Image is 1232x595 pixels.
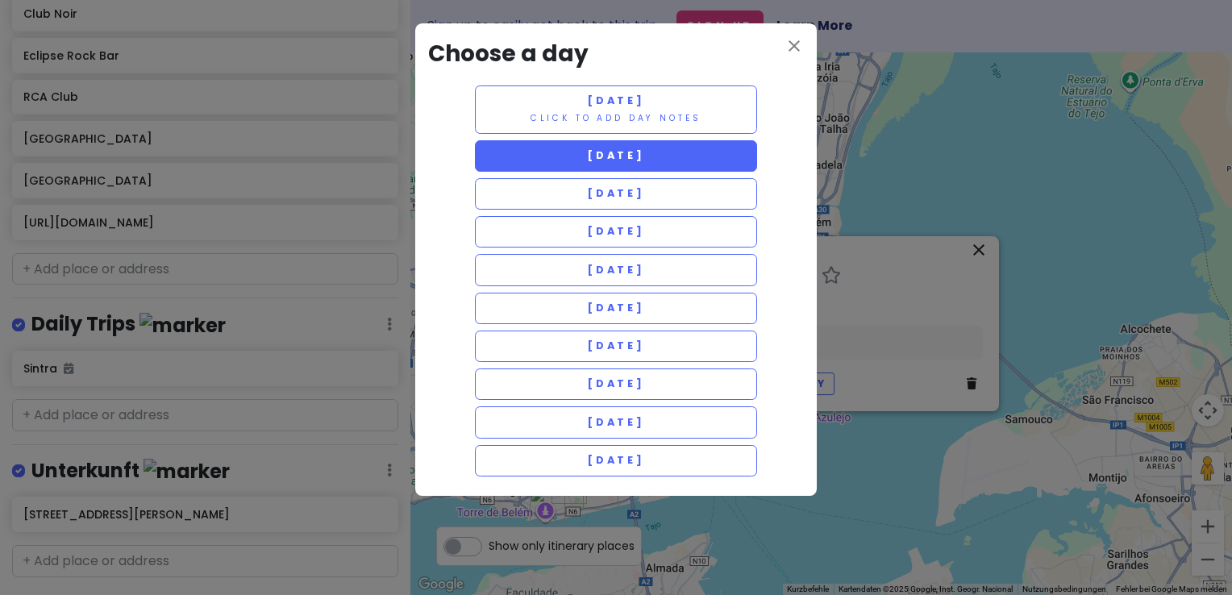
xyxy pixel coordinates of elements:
span: [DATE] [587,301,645,314]
span: [DATE] [587,453,645,467]
button: [DATE] [475,178,757,210]
button: [DATE]Click to add day notes [475,85,757,134]
span: [DATE] [587,263,645,277]
button: [DATE] [475,293,757,324]
span: [DATE] [587,339,645,352]
button: [DATE] [475,216,757,248]
button: [DATE] [475,445,757,476]
button: [DATE] [475,331,757,362]
button: [DATE] [475,254,757,285]
h3: Choose a day [428,36,804,73]
span: [DATE] [587,94,645,107]
button: close [785,36,804,59]
small: Click to add day notes [531,112,701,124]
span: [DATE] [587,186,645,200]
span: [DATE] [587,224,645,238]
span: [DATE] [587,377,645,390]
i: close [785,36,804,56]
button: [DATE] [475,368,757,400]
span: [DATE] [587,415,645,429]
button: [DATE] [475,140,757,172]
button: [DATE] [475,406,757,438]
span: [DATE] [587,148,645,162]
